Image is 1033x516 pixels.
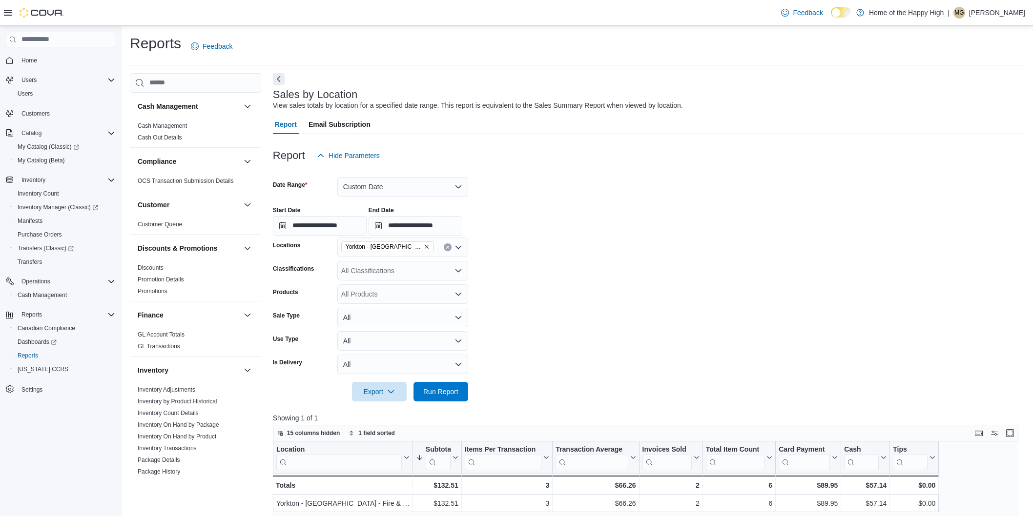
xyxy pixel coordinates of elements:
[242,100,253,112] button: Cash Management
[14,88,115,99] span: Users
[779,445,830,454] div: Card Payment
[779,479,838,491] div: $89.95
[18,309,115,320] span: Reports
[138,479,188,487] span: Product Expirations
[14,155,69,166] a: My Catalog (Beta)
[556,497,636,509] div: $66.26
[14,363,115,375] span: Washington CCRS
[138,433,216,440] span: Inventory On Hand by Product
[465,497,550,509] div: 3
[138,221,182,228] a: Customer Queue
[556,445,636,470] button: Transaction Average
[2,126,119,140] button: Catalog
[18,74,115,86] span: Users
[138,157,240,166] button: Compliance
[138,243,240,253] button: Discounts & Promotions
[273,89,358,100] h3: Sales by Location
[10,154,119,167] button: My Catalog (Beta)
[953,7,965,19] div: Machaela Gardner
[138,365,240,375] button: Inventory
[779,497,838,509] div: $89.95
[242,242,253,254] button: Discounts & Promotions
[352,382,407,401] button: Export
[844,445,879,454] div: Cash
[138,421,219,429] span: Inventory On Hand by Package
[18,74,41,86] button: Users
[844,445,887,470] button: Cash
[345,427,399,439] button: 1 field sorted
[2,308,119,321] button: Reports
[10,241,119,255] a: Transfers (Classic)
[423,387,458,397] span: Run Report
[18,231,62,238] span: Purchase Orders
[275,115,297,134] span: Report
[273,335,298,343] label: Use Type
[138,397,217,405] span: Inventory by Product Historical
[21,386,42,394] span: Settings
[138,288,167,295] a: Promotions
[21,57,37,64] span: Home
[706,445,772,470] button: Total Item Count
[130,34,181,53] h1: Reports
[455,243,462,251] button: Open list of options
[706,479,772,491] div: 6
[779,445,838,470] button: Card Payment
[138,200,240,210] button: Customer
[416,445,458,470] button: Subtotal
[138,122,187,130] span: Cash Management
[138,310,164,320] h3: Finance
[18,174,49,186] button: Inventory
[416,497,458,509] div: $132.51
[273,265,314,273] label: Classifications
[138,101,240,111] button: Cash Management
[14,215,115,227] span: Manifests
[337,308,468,327] button: All
[273,312,300,319] label: Sale Type
[313,146,384,165] button: Hide Parameters
[138,386,195,394] span: Inventory Adjustments
[273,241,301,249] label: Locations
[138,310,240,320] button: Finance
[138,365,168,375] h3: Inventory
[337,355,468,374] button: All
[18,383,115,395] span: Settings
[187,37,236,56] a: Feedback
[14,289,115,301] span: Cash Management
[18,244,74,252] span: Transfers (Classic)
[138,276,184,283] span: Promotion Details
[138,331,185,338] span: GL Account Totals
[14,88,37,99] a: Users
[138,134,182,141] a: Cash Out Details
[138,456,180,464] span: Package Details
[138,200,169,210] h3: Customer
[10,228,119,241] button: Purchase Orders
[242,156,253,167] button: Compliance
[18,108,54,119] a: Customers
[276,445,402,470] div: Location
[138,101,198,111] h3: Cash Management
[14,242,78,254] a: Transfers (Classic)
[18,174,115,186] span: Inventory
[273,427,344,439] button: 15 columns hidden
[273,73,285,85] button: Next
[341,241,434,252] span: Yorkton - York Station - Fire & Flower
[426,445,451,470] div: Subtotal
[10,87,119,100] button: Users
[18,324,75,332] span: Canadian Compliance
[18,107,115,119] span: Customers
[413,382,468,401] button: Run Report
[642,445,699,470] button: Invoices Sold
[309,115,371,134] span: Email Subscription
[642,479,699,491] div: 2
[6,49,115,422] nav: Complex example
[2,382,119,396] button: Settings
[276,445,410,470] button: Location
[273,150,305,161] h3: Report
[18,143,79,151] span: My Catalog (Classic)
[18,157,65,164] span: My Catalog (Beta)
[1004,427,1016,439] button: Enter fullscreen
[14,201,115,213] span: Inventory Manager (Classic)
[138,157,176,166] h3: Compliance
[21,110,50,118] span: Customers
[273,100,683,111] div: View sales totals by location for a specified date range. This report is equivalent to the Sales ...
